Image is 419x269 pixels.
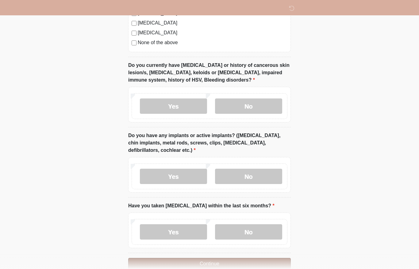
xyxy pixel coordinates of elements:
input: None of the above [132,40,136,45]
label: [MEDICAL_DATA] [138,19,287,27]
img: DM Wellness & Aesthetics Logo [122,5,130,12]
label: No [215,98,282,114]
label: [MEDICAL_DATA] [138,29,287,37]
label: Yes [140,169,207,184]
label: None of the above [138,39,287,46]
input: [MEDICAL_DATA] [132,31,136,36]
label: Do you have any implants or active implants? ([MEDICAL_DATA], chin implants, metal rods, screws, ... [128,132,291,154]
input: [MEDICAL_DATA] [132,21,136,26]
label: Yes [140,98,207,114]
label: Do you currently have [MEDICAL_DATA] or history of cancerous skin lesion/s, [MEDICAL_DATA], keloi... [128,62,291,84]
label: Yes [140,224,207,240]
label: No [215,169,282,184]
label: Have you taken [MEDICAL_DATA] within the last six months? [128,202,275,209]
label: No [215,224,282,240]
